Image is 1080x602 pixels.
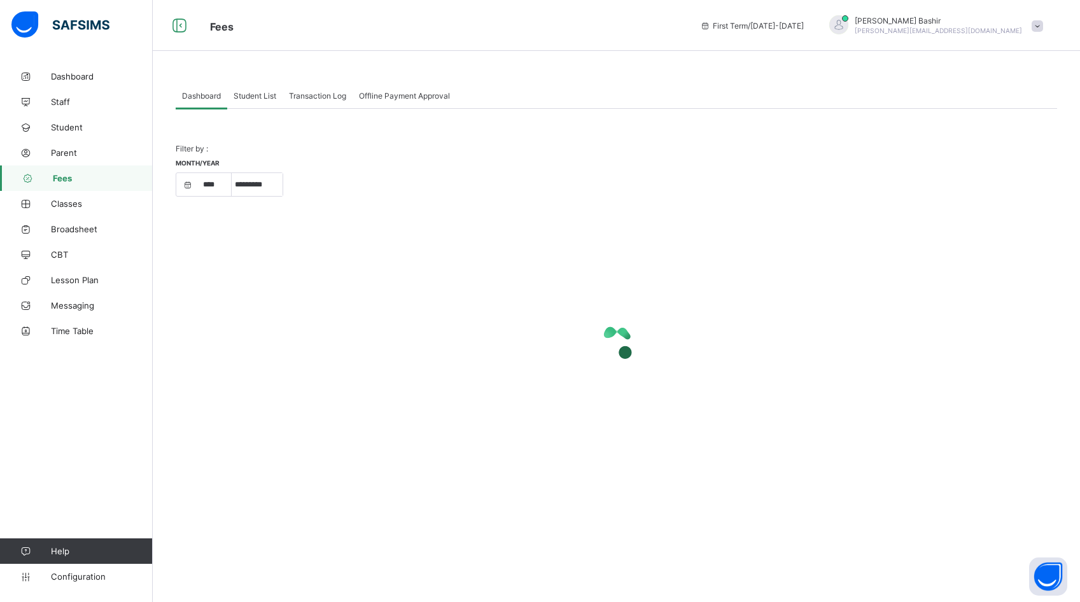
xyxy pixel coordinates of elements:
span: Lesson Plan [51,275,153,285]
span: Student List [234,91,276,101]
span: Parent [51,148,153,158]
img: safsims [11,11,109,38]
span: Dashboard [182,91,221,101]
span: Classes [51,199,153,209]
span: Fees [53,173,153,183]
span: Time Table [51,326,153,336]
span: Dashboard [51,71,153,81]
span: CBT [51,249,153,260]
span: [PERSON_NAME] Bashir [855,16,1022,25]
span: Help [51,546,152,556]
span: Offline Payment Approval [359,91,450,101]
span: Filter by : [176,144,208,153]
span: Configuration [51,571,152,582]
span: Messaging [51,300,153,311]
span: [PERSON_NAME][EMAIL_ADDRESS][DOMAIN_NAME] [855,27,1022,34]
span: session/term information [700,21,804,31]
span: Fees [210,20,234,33]
span: Broadsheet [51,224,153,234]
span: Staff [51,97,153,107]
span: Transaction Log [289,91,346,101]
span: Student [51,122,153,132]
button: Open asap [1029,557,1067,596]
span: Month/Year [176,159,220,167]
div: HamidBashir [817,15,1049,36]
